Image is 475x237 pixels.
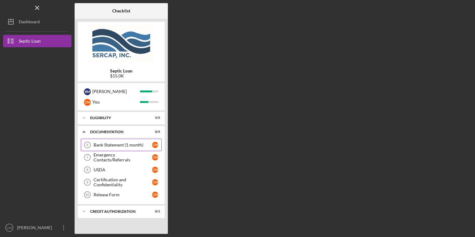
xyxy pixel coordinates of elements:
div: 0 / 5 [149,130,160,134]
div: CREDIT AUTHORIZATION [90,210,145,213]
div: R M [84,88,91,95]
button: CM[PERSON_NAME] [3,221,71,234]
button: Septic Loan [3,35,71,47]
div: Documentation [90,130,145,134]
text: CM [7,226,12,230]
div: $15.0K [110,73,132,78]
div: C M [152,192,158,198]
div: Release Form [94,192,152,197]
div: [PERSON_NAME] [92,86,140,97]
b: Septic Loan [110,68,132,73]
div: Certification and Confidentiality [94,177,152,187]
tspan: 8 [86,168,88,172]
div: 5 / 5 [149,116,160,120]
a: 7Emergency Contacts/ReferralsCM [81,151,162,164]
button: Dashboard [3,16,71,28]
a: 9Certification and ConfidentialityCM [81,176,162,188]
img: Product logo [78,25,165,62]
a: 6Bank Statement (1 month)CM [81,139,162,151]
div: 0 / 1 [149,210,160,213]
tspan: 9 [86,180,88,184]
div: C M [152,179,158,185]
tspan: 7 [86,156,88,159]
a: 8USDACM [81,164,162,176]
div: [PERSON_NAME] [16,221,56,235]
div: C M [152,167,158,173]
div: Septic Loan [19,35,41,49]
div: You [92,97,140,107]
div: USDA [94,167,152,172]
b: Checklist [112,8,130,13]
a: 10Release FormCM [81,188,162,201]
div: Bank Statement (1 month) [94,142,152,147]
div: Emergency Contacts/Referrals [94,152,152,162]
tspan: 6 [86,143,88,147]
div: C M [152,154,158,160]
div: Eligibility [90,116,145,120]
tspan: 10 [85,193,89,197]
div: C M [152,142,158,148]
div: Dashboard [19,16,40,30]
div: C M [84,99,91,106]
